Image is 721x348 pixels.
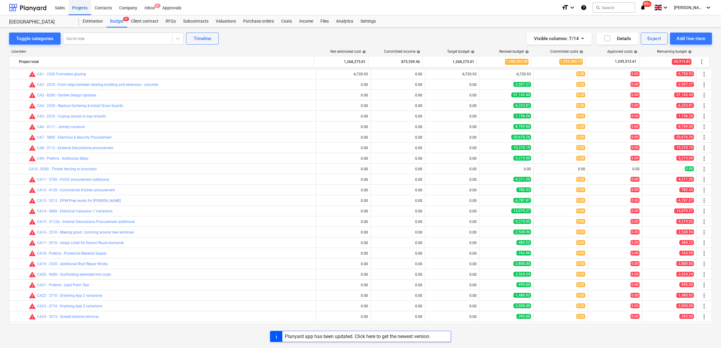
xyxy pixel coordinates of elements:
[550,49,583,54] div: Committed costs
[332,15,357,27] a: Analytics
[319,93,368,97] div: 0.00
[700,165,708,173] span: More actions
[186,33,219,45] button: Timeline
[106,15,127,27] div: Budget
[37,283,89,287] a: CA21 - Prelims - Lead Paint Test
[373,188,422,192] div: 0.00
[700,271,708,278] span: More actions
[630,82,640,87] span: 0.00
[516,240,531,245] span: -484.22
[29,229,36,236] span: Committed costs exceed revised budget
[676,219,694,224] span: -9,319.05
[676,230,694,234] span: -2,528.96
[630,293,640,298] span: 0.00
[513,219,531,224] span: -9,319.05
[37,83,158,87] a: CA2 - 2510 - Form edge between existing building and extension - concrete
[482,72,531,76] div: -6,720.93
[278,15,296,27] a: Costs
[676,82,694,87] span: -2,907.27
[576,198,585,203] span: 0.00
[427,272,477,277] div: 0.00
[37,272,111,277] a: CA20 - 9000 - Scaffolding extended hire costs
[29,102,36,109] span: Committed costs exceed revised budget
[499,49,529,54] div: Revised budget
[427,262,477,266] div: 0.00
[679,240,694,245] span: -484.22
[630,135,640,140] span: 0.00
[319,135,368,140] div: 0.00
[561,4,569,11] i: format_size
[524,50,529,54] span: help
[29,113,36,120] span: Committed costs exceed revised budget
[630,92,640,97] span: 0.00
[513,114,531,118] span: -1,156.26
[505,59,529,64] span: 1,268,464.30
[662,4,669,11] i: keyboard_arrow_down
[676,124,694,129] span: -8,709.00
[37,156,88,161] a: CA9 - Prelims - Additional Skips
[576,92,585,97] span: 0.00
[240,15,278,27] a: Purchase orders
[576,103,585,108] span: 0.00
[630,272,640,277] span: 0.00
[154,4,160,8] span: 9+
[427,283,477,287] div: 0.00
[513,124,531,129] span: -8,709.00
[674,5,704,10] span: [PERSON_NAME]
[361,50,366,54] span: help
[373,146,422,150] div: 0.00
[630,156,640,161] span: 0.00
[384,49,420,54] div: Committed income
[679,187,694,192] span: -782.43
[516,251,531,256] span: -763.90
[657,49,692,54] div: Remaining budget
[576,282,585,287] span: 0.00
[676,293,694,298] span: -1,480.92
[9,49,314,54] div: Line-item
[581,4,587,11] i: Knowledge base
[373,135,422,140] div: 0.00
[29,260,36,268] span: Committed costs exceed revised budget
[37,177,109,182] a: CA11 - 5700 - HVAC procurement additional
[698,58,705,65] span: More actions
[37,304,102,308] a: CA23 - 2710 - Drylining App 3 variations
[700,134,708,141] span: More actions
[162,15,179,27] div: RFQs
[427,167,477,171] div: 0.00
[576,156,585,161] span: 0.00
[513,293,531,298] span: -1,480.92
[427,220,477,224] div: 0.00
[679,251,694,256] span: -763.90
[127,15,162,27] div: Client contract
[700,155,708,162] span: More actions
[700,292,708,299] span: More actions
[630,261,640,266] span: 0.00
[37,209,113,213] a: CA14 - 5800 - Electrical Valuation 1 Variations
[317,15,332,27] a: Files
[37,188,115,192] a: CA12 - 4120 - Commercial Kitchen procurement
[373,262,422,266] div: 0.00
[9,33,61,45] button: Toggle categories
[179,15,212,27] div: Subcontracts
[676,71,694,76] span: -6,720.93
[590,167,640,171] div: 0.00
[630,230,640,234] span: 0.00
[643,1,652,7] span: 99+
[614,59,637,64] span: 1,245,512.61
[576,230,585,234] span: 0.00
[676,272,694,277] span: -3,524.24
[511,208,531,213] span: -14,079.27
[427,93,477,97] div: 0.00
[319,209,368,213] div: 0.00
[511,145,531,150] span: -10,310.19
[513,272,531,277] span: -3,524.24
[630,282,640,287] span: 0.00
[630,240,640,245] span: 0.00
[700,144,708,152] span: More actions
[513,103,531,108] span: -6,333.81
[319,125,368,129] div: 0.00
[37,125,85,129] a: CA6 - 4111 - Joinery variance
[576,208,585,213] span: 0.00
[700,187,708,194] span: More actions
[427,230,477,234] div: 0.00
